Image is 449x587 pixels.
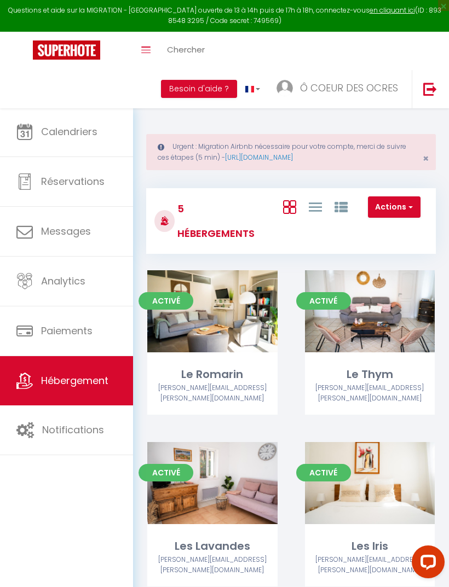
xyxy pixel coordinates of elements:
button: Close [423,154,429,164]
span: Activé [296,292,351,310]
span: Paiements [41,324,93,338]
span: Activé [296,464,351,481]
a: [URL][DOMAIN_NAME] [225,153,293,162]
img: logout [423,82,437,96]
span: Hébergement [41,374,108,387]
span: Ô COEUR DES OCRES [300,81,398,95]
a: en cliquant ici [370,5,415,15]
a: Editer [180,300,245,322]
button: Besoin d'aide ? [161,80,237,98]
a: Editer [180,472,245,494]
a: ... Ô COEUR DES OCRES [268,70,412,108]
button: Actions [368,196,421,218]
a: Editer [337,300,402,322]
span: Analytics [41,274,85,288]
a: Chercher [159,32,213,70]
span: Activé [139,464,193,481]
a: Vue en Box [283,197,296,216]
div: Airbnb [305,555,435,576]
h3: 5 Hébergements [175,196,256,246]
span: Calendriers [41,125,97,138]
span: × [423,152,429,165]
span: Activé [139,292,193,310]
div: Le Romarin [147,366,278,383]
div: Airbnb [147,383,278,404]
span: Réservations [41,175,105,188]
iframe: LiveChat chat widget [403,541,449,587]
a: Vue par Groupe [335,197,348,216]
div: Airbnb [147,555,278,576]
div: Urgent : Migration Airbnb nécessaire pour votre compte, merci de suivre ces étapes (5 min) - [146,134,436,170]
span: Messages [41,224,91,238]
div: Les Iris [305,538,435,555]
div: Le Thym [305,366,435,383]
img: ... [277,80,293,96]
a: Vue en Liste [309,197,322,216]
span: Chercher [167,44,205,55]
div: Les Lavandes [147,538,278,555]
span: Notifications [42,423,104,437]
img: Super Booking [33,40,100,60]
a: Editer [337,472,402,494]
div: Airbnb [305,383,435,404]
